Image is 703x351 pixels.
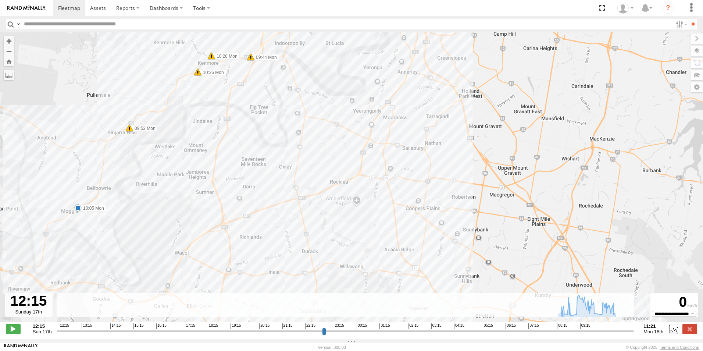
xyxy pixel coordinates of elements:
[59,323,69,329] span: 12:15
[15,19,21,29] label: Search Query
[615,3,636,14] div: Darren Ward
[506,323,516,329] span: 06:15
[334,323,344,329] span: 23:15
[673,19,689,29] label: Search Filter Options
[652,294,697,311] div: 0
[379,323,390,329] span: 01:15
[580,323,590,329] span: 09:15
[660,345,699,350] a: Terms and Conditions
[431,323,442,329] span: 03:15
[643,323,663,329] strong: 11:21
[156,323,167,329] span: 16:15
[357,323,367,329] span: 00:15
[129,125,158,132] label: 09:52 Mon
[528,323,539,329] span: 07:15
[110,323,121,329] span: 14:15
[408,323,418,329] span: 02:15
[4,36,14,46] button: Zoom in
[33,323,52,329] strong: 12:15
[282,323,293,329] span: 21:15
[78,205,106,212] label: 10:05 Mon
[82,323,92,329] span: 13:15
[185,323,195,329] span: 17:15
[4,70,14,80] label: Measure
[231,323,241,329] span: 19:15
[133,323,144,329] span: 15:15
[454,323,464,329] span: 04:15
[259,323,270,329] span: 20:15
[6,324,21,334] label: Play/Stop
[4,56,14,66] button: Zoom Home
[682,324,697,334] label: Close
[208,323,218,329] span: 18:15
[557,323,567,329] span: 08:15
[4,344,38,351] a: Visit our Website
[7,6,46,11] img: rand-logo.svg
[4,46,14,56] button: Zoom out
[483,323,493,329] span: 05:15
[198,69,226,76] label: 10:26 Mon
[305,323,315,329] span: 22:15
[33,329,52,334] span: Sun 17th Aug 2025
[251,54,279,61] label: 09:44 Mon
[626,345,699,350] div: © Copyright 2025 -
[662,2,674,14] i: ?
[690,82,703,92] label: Map Settings
[318,345,346,350] div: Version: 305.03
[643,329,663,334] span: Mon 18th Aug 2025
[211,53,240,60] label: 10:28 Mon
